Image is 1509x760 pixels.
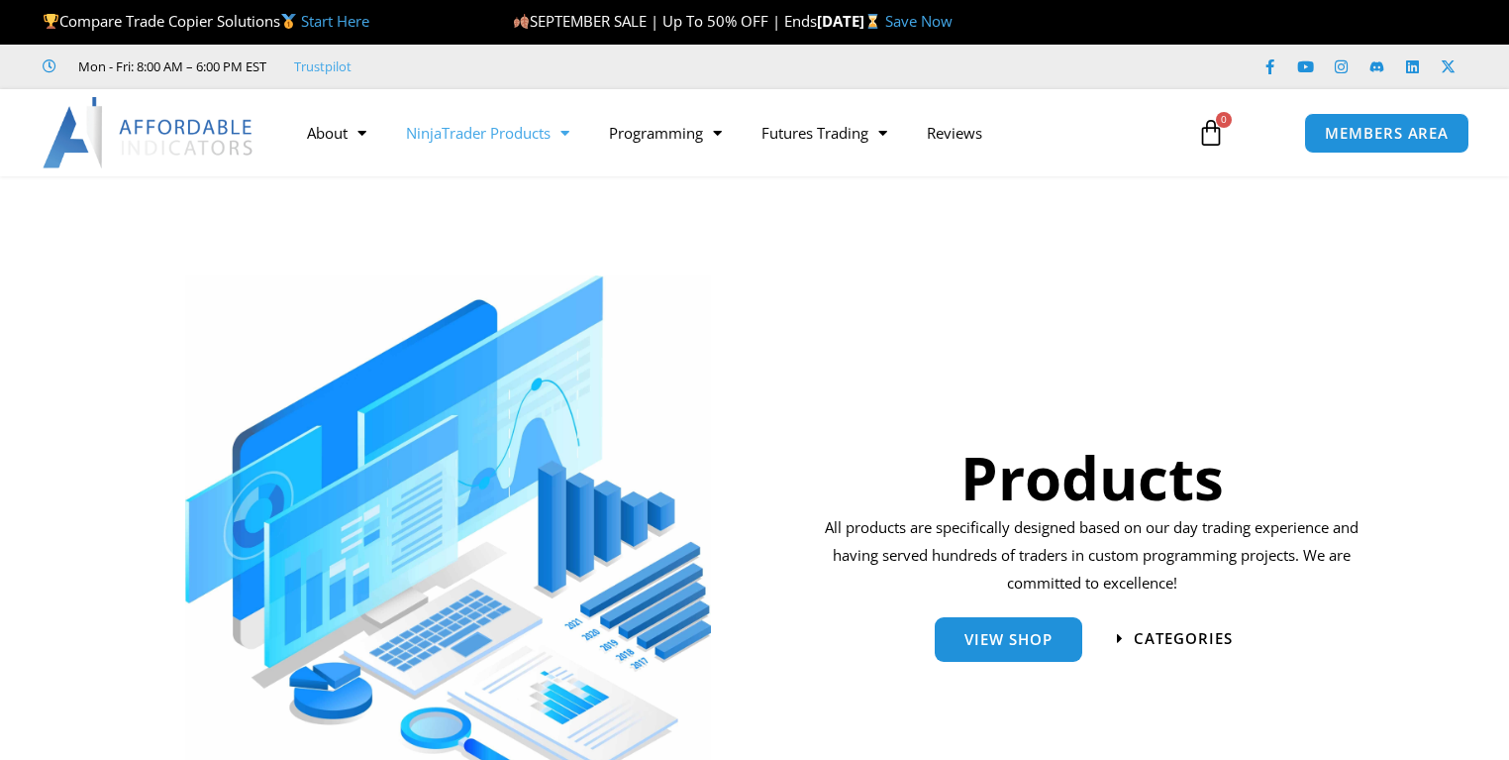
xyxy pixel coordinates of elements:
img: ⌛ [865,14,880,29]
img: 🥇 [281,14,296,29]
a: NinjaTrader Products [386,110,589,156]
img: LogoAI | Affordable Indicators – NinjaTrader [43,97,255,168]
img: 🍂 [514,14,529,29]
a: Save Now [885,11,953,31]
span: MEMBERS AREA [1325,126,1449,141]
span: categories [1134,631,1233,646]
span: View Shop [964,632,1053,647]
img: 🏆 [44,14,58,29]
strong: [DATE] [817,11,885,31]
a: Start Here [301,11,369,31]
a: About [287,110,386,156]
a: categories [1117,631,1233,646]
h1: Products [818,436,1365,519]
a: 0 [1167,104,1255,162]
nav: Menu [287,110,1177,156]
a: Futures Trading [742,110,907,156]
span: Compare Trade Copier Solutions [43,11,369,31]
a: Programming [589,110,742,156]
span: 0 [1216,112,1232,128]
span: SEPTEMBER SALE | Up To 50% OFF | Ends [513,11,817,31]
a: View Shop [935,617,1082,662]
a: Reviews [907,110,1002,156]
span: Mon - Fri: 8:00 AM – 6:00 PM EST [73,54,266,78]
p: All products are specifically designed based on our day trading experience and having served hund... [818,514,1365,597]
a: MEMBERS AREA [1304,113,1469,154]
a: Trustpilot [294,54,352,78]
